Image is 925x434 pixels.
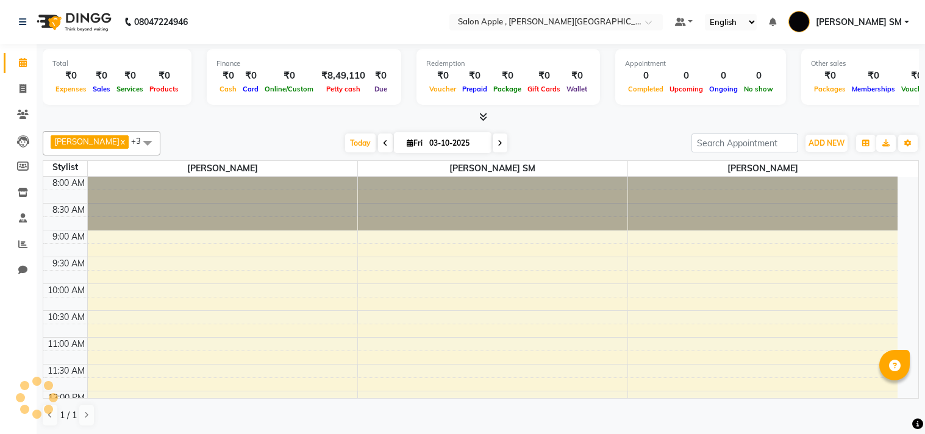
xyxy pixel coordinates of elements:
span: Package [490,85,524,93]
div: ₹0 [459,69,490,83]
div: ₹0 [262,69,316,83]
span: Online/Custom [262,85,316,93]
span: [PERSON_NAME] [88,161,357,176]
div: ₹0 [524,69,563,83]
img: bharat manger SM [788,11,810,32]
div: Appointment [625,59,776,69]
a: x [120,137,125,146]
div: 9:30 AM [50,257,87,270]
span: [PERSON_NAME] SM [358,161,627,176]
span: Sales [90,85,113,93]
div: 0 [706,69,741,83]
div: 11:00 AM [45,338,87,350]
span: Card [240,85,262,93]
div: ₹0 [90,69,113,83]
div: Total [52,59,182,69]
span: Gift Cards [524,85,563,93]
span: 1 / 1 [60,409,77,422]
span: Fri [404,138,426,148]
input: Search Appointment [691,133,798,152]
span: Today [345,133,376,152]
div: ₹0 [216,69,240,83]
div: ₹0 [240,69,262,83]
div: Finance [216,59,391,69]
div: 11:30 AM [45,365,87,377]
span: Petty cash [323,85,363,93]
span: Memberships [849,85,898,93]
span: Due [371,85,390,93]
span: Upcoming [666,85,706,93]
span: Expenses [52,85,90,93]
div: ₹8,49,110 [316,69,370,83]
span: Cash [216,85,240,93]
div: 12:00 PM [46,391,87,404]
div: ₹0 [52,69,90,83]
div: ₹0 [563,69,590,83]
span: ADD NEW [809,138,845,148]
div: ₹0 [811,69,849,83]
div: Stylist [43,161,87,174]
div: 0 [741,69,776,83]
span: Packages [811,85,849,93]
img: logo [31,5,115,39]
div: ₹0 [113,69,146,83]
div: 0 [625,69,666,83]
span: Completed [625,85,666,93]
div: 8:00 AM [50,177,87,190]
button: ADD NEW [805,135,848,152]
span: Products [146,85,182,93]
span: [PERSON_NAME] SM [816,16,902,29]
span: [PERSON_NAME] [628,161,898,176]
div: ₹0 [146,69,182,83]
div: Redemption [426,59,590,69]
span: [PERSON_NAME] [54,137,120,146]
div: ₹0 [849,69,898,83]
div: 0 [666,69,706,83]
span: Prepaid [459,85,490,93]
span: +3 [131,136,150,146]
div: 10:30 AM [45,311,87,324]
div: 10:00 AM [45,284,87,297]
span: No show [741,85,776,93]
div: ₹0 [370,69,391,83]
b: 08047224946 [134,5,188,39]
span: Wallet [563,85,590,93]
div: 8:30 AM [50,204,87,216]
span: Ongoing [706,85,741,93]
div: 9:00 AM [50,230,87,243]
span: Services [113,85,146,93]
span: Voucher [426,85,459,93]
div: ₹0 [426,69,459,83]
div: ₹0 [490,69,524,83]
input: 2025-10-03 [426,134,487,152]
